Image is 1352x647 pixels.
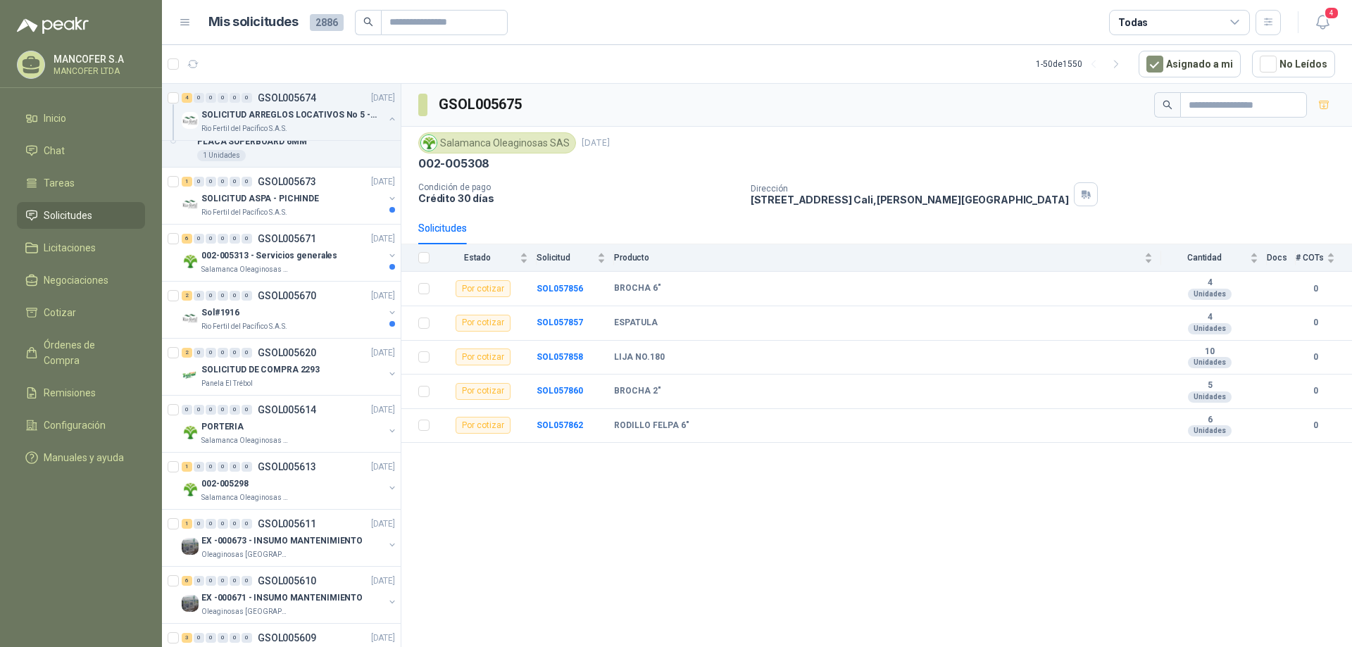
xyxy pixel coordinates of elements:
[537,244,614,272] th: Solicitud
[1161,244,1267,272] th: Cantidad
[182,348,192,358] div: 2
[258,234,316,244] p: GSOL005671
[44,143,65,158] span: Chat
[201,477,249,491] p: 002-005298
[182,576,192,586] div: 6
[201,606,290,617] p: Oleaginosas [GEOGRAPHIC_DATA][PERSON_NAME]
[201,420,244,434] p: PORTERIA
[418,220,467,236] div: Solicitudes
[206,291,216,301] div: 0
[182,291,192,301] div: 2
[1296,244,1352,272] th: # COTs
[242,177,252,187] div: 0
[456,417,511,434] div: Por cotizar
[44,385,96,401] span: Remisiones
[1163,100,1172,110] span: search
[201,363,320,377] p: SOLICITUD DE COMPRA 2293
[201,306,239,320] p: Sol#1916
[242,633,252,643] div: 0
[218,177,228,187] div: 0
[201,264,290,275] p: Salamanca Oleaginosas SAS
[230,93,240,103] div: 0
[182,93,192,103] div: 4
[258,576,316,586] p: GSOL005610
[17,17,89,34] img: Logo peakr
[242,348,252,358] div: 0
[182,89,398,134] a: 4 0 0 0 0 0 GSOL005674[DATE] Company LogoSOLICITUD ARREGLOS LOCATIVOS No 5 - PICHINDERio Fertil d...
[194,348,204,358] div: 0
[230,462,240,472] div: 0
[182,458,398,503] a: 1 0 0 0 0 0 GSOL005613[DATE] Company Logo002-005298Salamanca Oleaginosas SAS
[537,352,583,362] a: SOL057858
[456,315,511,332] div: Por cotizar
[456,348,511,365] div: Por cotizar
[197,135,307,149] p: PLACA SUPERBOARD 6MM
[418,192,739,204] p: Crédito 30 días
[218,576,228,586] div: 0
[54,54,142,64] p: MANCOFER S.A
[230,633,240,643] div: 0
[1188,391,1232,403] div: Unidades
[537,420,583,430] a: SOL057862
[218,234,228,244] div: 0
[537,386,583,396] a: SOL057860
[751,184,1069,194] p: Dirección
[614,420,689,432] b: RODILLO FELPA 6"
[17,137,145,164] a: Chat
[242,576,252,586] div: 0
[230,234,240,244] div: 0
[371,632,395,645] p: [DATE]
[44,337,132,368] span: Órdenes de Compra
[182,287,398,332] a: 2 0 0 0 0 0 GSOL005670[DATE] Company LogoSol#1916Rio Fertil del Pacífico S.A.S.
[537,318,583,327] a: SOL057857
[371,460,395,474] p: [DATE]
[371,232,395,246] p: [DATE]
[218,462,228,472] div: 0
[537,284,583,294] a: SOL057856
[1161,380,1258,391] b: 5
[182,196,199,213] img: Company Logo
[1324,6,1339,20] span: 4
[242,234,252,244] div: 0
[182,462,192,472] div: 1
[197,150,246,161] div: 1 Unidades
[242,93,252,103] div: 0
[1161,415,1258,426] b: 6
[1188,289,1232,300] div: Unidades
[201,192,319,206] p: SOLICITUD ASPA - PICHINDE
[201,321,287,332] p: Rio Fertil del Pacífico S.A.S.
[206,462,216,472] div: 0
[230,519,240,529] div: 0
[182,481,199,498] img: Company Logo
[17,105,145,132] a: Inicio
[208,12,299,32] h1: Mis solicitudes
[1310,10,1335,35] button: 4
[230,405,240,415] div: 0
[182,424,199,441] img: Company Logo
[1296,384,1335,398] b: 0
[418,182,739,192] p: Condición de pago
[1161,253,1247,263] span: Cantidad
[54,67,142,75] p: MANCOFER LTDA
[582,137,610,150] p: [DATE]
[614,244,1161,272] th: Producto
[44,450,124,465] span: Manuales y ayuda
[1036,53,1127,75] div: 1 - 50 de 1550
[44,208,92,223] span: Solicitudes
[194,576,204,586] div: 0
[182,572,398,617] a: 6 0 0 0 0 0 GSOL005610[DATE] Company LogoEX -000671 - INSUMO MANTENIMIENTOOleaginosas [GEOGRAPHIC...
[17,202,145,229] a: Solicitudes
[258,177,316,187] p: GSOL005673
[182,253,199,270] img: Company Logo
[194,177,204,187] div: 0
[17,412,145,439] a: Configuración
[242,405,252,415] div: 0
[1296,316,1335,329] b: 0
[44,417,106,433] span: Configuración
[206,519,216,529] div: 0
[614,283,661,294] b: BROCHA 6"
[363,17,373,27] span: search
[1267,244,1296,272] th: Docs
[182,230,398,275] a: 6 0 0 0 0 0 GSOL005671[DATE] Company Logo002-005313 - Servicios generalesSalamanca Oleaginosas SAS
